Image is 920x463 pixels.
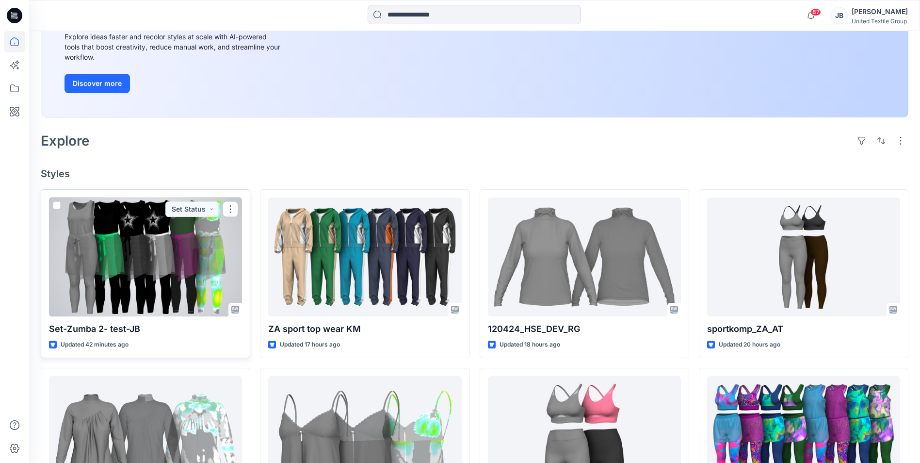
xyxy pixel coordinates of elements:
button: Discover more [65,74,130,93]
div: [PERSON_NAME] [852,6,908,17]
p: Updated 42 minutes ago [61,340,129,350]
p: Updated 20 hours ago [719,340,780,350]
a: sportkomp_ZA_AT [707,198,900,316]
h2: Explore [41,133,90,149]
a: ZA sport top wear KM [268,198,461,316]
p: Updated 18 hours ago [500,340,560,350]
h4: Styles [41,168,908,180]
div: Explore ideas faster and recolor styles at scale with AI-powered tools that boost creativity, red... [65,32,283,62]
p: Set-Zumba 2- test-JB [49,322,242,336]
div: United Textile Group [852,17,908,25]
a: 120424_HSE_DEV_RG [488,198,681,316]
a: Set-Zumba 2- test-JB [49,198,242,316]
div: JB [830,7,848,24]
span: 87 [810,8,821,16]
p: ZA sport top wear KM [268,322,461,336]
p: sportkomp_ZA_AT [707,322,900,336]
p: 120424_HSE_DEV_RG [488,322,681,336]
a: Discover more [65,74,283,93]
p: Updated 17 hours ago [280,340,340,350]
